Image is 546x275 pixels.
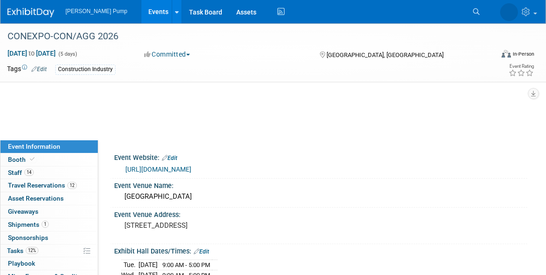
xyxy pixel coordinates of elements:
[7,49,56,58] span: [DATE] [DATE]
[8,195,64,202] span: Asset Reservations
[26,247,38,254] span: 12%
[58,51,77,57] span: (5 days)
[8,181,77,189] span: Travel Reservations
[0,140,98,153] a: Event Information
[7,247,38,254] span: Tasks
[0,218,98,231] a: Shipments1
[8,143,60,150] span: Event Information
[502,50,511,58] img: Format-Inperson.png
[114,244,527,256] div: Exhibit Hall Dates/Times:
[24,169,34,176] span: 14
[8,221,49,228] span: Shipments
[42,221,49,228] span: 1
[509,64,534,69] div: Event Rating
[114,151,527,163] div: Event Website:
[0,257,98,270] a: Playbook
[125,166,191,173] a: [URL][DOMAIN_NAME]
[0,166,98,179] a: Staff14
[8,156,36,163] span: Booth
[8,208,38,215] span: Giveaways
[141,50,194,59] button: Committed
[512,51,534,58] div: In-Person
[0,245,98,257] a: Tasks12%
[162,155,177,161] a: Edit
[124,221,276,230] pre: [STREET_ADDRESS]
[7,64,47,75] td: Tags
[8,169,34,176] span: Staff
[162,261,210,268] span: 9:00 AM - 5:00 PM
[121,189,520,204] div: [GEOGRAPHIC_DATA]
[7,8,54,17] img: ExhibitDay
[4,28,483,45] div: CONEXPO-CON/AGG 2026
[55,65,116,74] div: Construction Industry
[138,260,158,270] td: [DATE]
[114,208,527,219] div: Event Venue Address:
[327,51,444,58] span: [GEOGRAPHIC_DATA], [GEOGRAPHIC_DATA]
[0,153,98,166] a: Booth
[500,3,518,21] img: Amanda Smith
[0,205,98,218] a: Giveaways
[121,260,138,270] td: Tue.
[0,179,98,192] a: Travel Reservations12
[66,8,127,14] span: [PERSON_NAME] Pump
[194,248,209,255] a: Edit
[8,234,48,241] span: Sponsorships
[67,182,77,189] span: 12
[30,157,35,162] i: Booth reservation complete
[27,50,36,57] span: to
[8,260,35,267] span: Playbook
[114,179,527,190] div: Event Venue Name:
[31,66,47,72] a: Edit
[452,49,534,63] div: Event Format
[0,232,98,244] a: Sponsorships
[0,192,98,205] a: Asset Reservations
